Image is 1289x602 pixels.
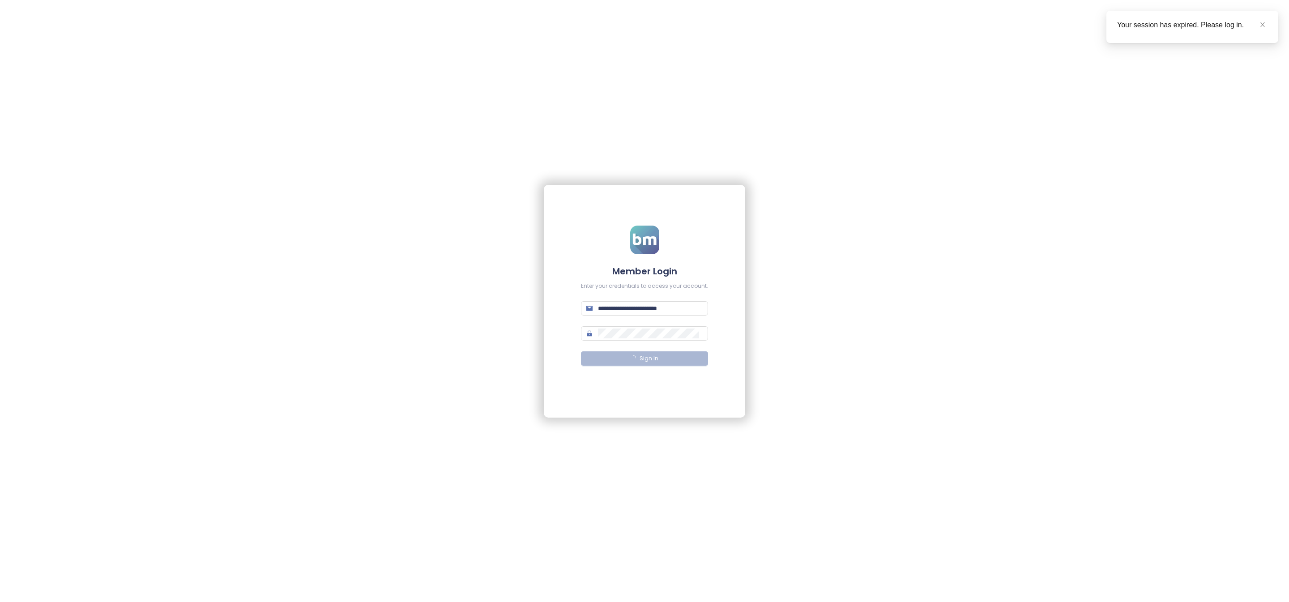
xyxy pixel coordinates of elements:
[630,354,637,362] span: loading
[581,282,708,290] div: Enter your credentials to access your account.
[581,265,708,278] h4: Member Login
[640,354,658,363] span: Sign In
[586,330,593,337] span: lock
[581,351,708,366] button: Sign In
[1259,21,1266,28] span: close
[586,305,593,312] span: mail
[1117,20,1268,30] div: Your session has expired. Please log in.
[630,226,659,254] img: logo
